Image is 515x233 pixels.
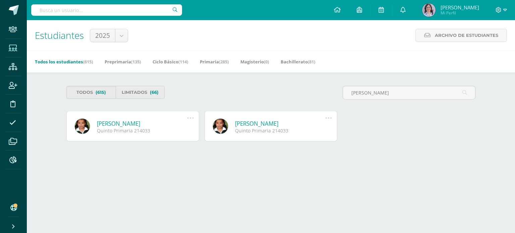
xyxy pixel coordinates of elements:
[83,59,93,65] span: (615)
[235,127,325,134] div: Quinto Primaria 214033
[116,86,165,99] a: Limitados(66)
[441,10,479,16] span: Mi Perfil
[131,59,141,65] span: (135)
[422,3,436,17] img: f37c921fac564a96e10e031383d43c85.png
[235,120,325,127] a: [PERSON_NAME]
[105,56,141,67] a: Preprimaria(135)
[200,56,229,67] a: Primaria(285)
[35,29,84,42] span: Estudiantes
[441,4,479,11] span: [PERSON_NAME]
[264,59,269,65] span: (0)
[415,29,507,42] a: Archivo de Estudiantes
[343,86,475,99] input: Busca al estudiante aquí...
[240,56,269,67] a: Magisterio(0)
[90,29,128,42] a: 2025
[66,86,116,99] a: Todos(615)
[35,56,93,67] a: Todos los estudiantes(615)
[97,127,187,134] div: Quinto Primaria 214033
[96,86,106,99] span: (615)
[178,59,188,65] span: (114)
[31,4,182,16] input: Busca un usuario...
[308,59,315,65] span: (81)
[150,86,159,99] span: (66)
[153,56,188,67] a: Ciclo Básico(114)
[219,59,229,65] span: (285)
[435,29,498,42] span: Archivo de Estudiantes
[95,29,110,42] span: 2025
[97,120,187,127] a: [PERSON_NAME]
[281,56,315,67] a: Bachillerato(81)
